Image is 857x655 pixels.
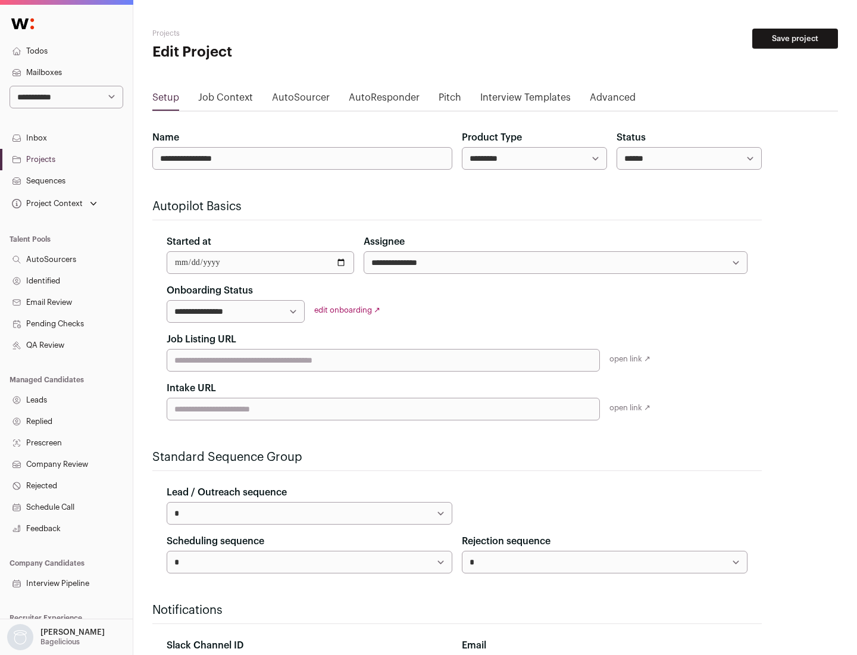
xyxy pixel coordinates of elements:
[590,91,636,110] a: Advanced
[198,91,253,110] a: Job Context
[167,485,287,500] label: Lead / Outreach sequence
[152,130,179,145] label: Name
[167,235,211,249] label: Started at
[10,199,83,208] div: Project Context
[272,91,330,110] a: AutoSourcer
[167,381,216,395] label: Intake URL
[167,534,264,548] label: Scheduling sequence
[5,624,107,650] button: Open dropdown
[40,637,80,647] p: Bagelicious
[152,43,381,62] h1: Edit Project
[5,12,40,36] img: Wellfound
[364,235,405,249] label: Assignee
[167,283,253,298] label: Onboarding Status
[480,91,571,110] a: Interview Templates
[152,29,381,38] h2: Projects
[439,91,461,110] a: Pitch
[152,449,762,466] h2: Standard Sequence Group
[462,638,747,653] div: Email
[314,306,380,314] a: edit onboarding ↗
[617,130,646,145] label: Status
[752,29,838,49] button: Save project
[167,332,236,347] label: Job Listing URL
[462,130,522,145] label: Product Type
[10,195,99,212] button: Open dropdown
[152,91,179,110] a: Setup
[40,628,105,637] p: [PERSON_NAME]
[7,624,33,650] img: nopic.png
[152,602,762,619] h2: Notifications
[349,91,420,110] a: AutoResponder
[152,198,762,215] h2: Autopilot Basics
[167,638,243,653] label: Slack Channel ID
[462,534,551,548] label: Rejection sequence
